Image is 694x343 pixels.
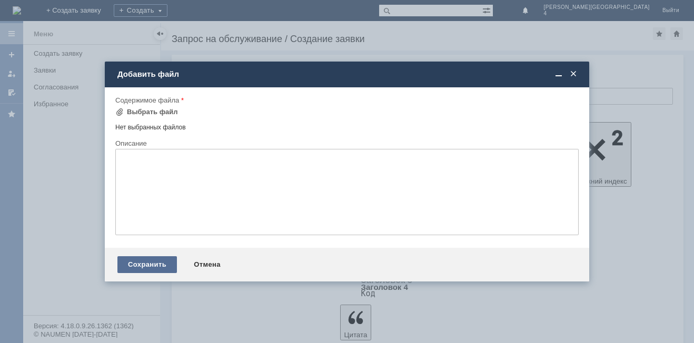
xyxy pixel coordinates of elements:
div: Содержимое файла [115,97,577,104]
div: Нет выбранных файлов [115,119,579,132]
div: Добавить файл [117,69,579,79]
div: ​прошу отложить отложенный чек [4,4,154,13]
span: Закрыть [568,69,579,79]
span: Свернуть (Ctrl + M) [553,69,564,79]
div: Описание [115,140,577,147]
div: Выбрать файл [127,108,178,116]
